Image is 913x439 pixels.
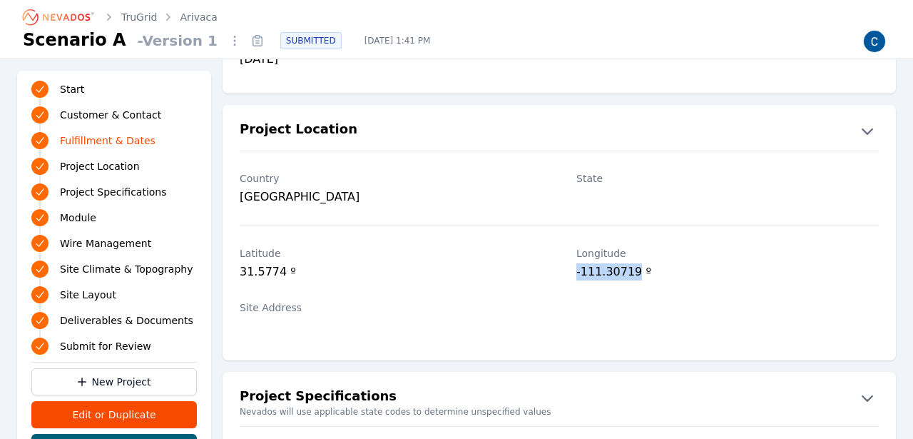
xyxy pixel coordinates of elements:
[576,171,879,186] label: State
[240,188,542,206] div: [GEOGRAPHIC_DATA]
[121,10,158,24] a: TruGrid
[240,119,357,142] h2: Project Location
[223,406,896,418] small: Nevados will use applicable state codes to determine unspecified values
[132,31,223,51] span: - Version 1
[240,386,397,409] h2: Project Specifications
[240,246,542,261] label: Latitude
[353,35,442,46] span: [DATE] 1:41 PM
[576,263,879,283] div: -111.30719 º
[60,313,193,328] span: Deliverables & Documents
[60,288,116,302] span: Site Layout
[223,119,896,142] button: Project Location
[60,262,193,276] span: Site Climate & Topography
[576,246,879,261] label: Longitude
[223,386,896,409] button: Project Specifications
[60,159,140,173] span: Project Location
[60,133,155,148] span: Fulfillment & Dates
[180,10,218,24] a: Arivaca
[60,211,96,225] span: Module
[23,29,126,51] h1: Scenario A
[863,30,886,53] img: Carmen Brooks
[60,82,84,96] span: Start
[31,401,197,428] button: Edit or Duplicate
[240,51,542,71] div: [DATE]
[240,263,542,283] div: 31.5774 º
[240,301,542,315] label: Site Address
[60,108,161,122] span: Customer & Contact
[23,6,218,29] nav: Breadcrumb
[60,339,151,353] span: Submit for Review
[280,32,342,49] div: SUBMITTED
[60,236,151,251] span: Wire Management
[240,171,542,186] label: Country
[31,79,197,356] nav: Progress
[60,185,167,199] span: Project Specifications
[31,368,197,395] a: New Project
